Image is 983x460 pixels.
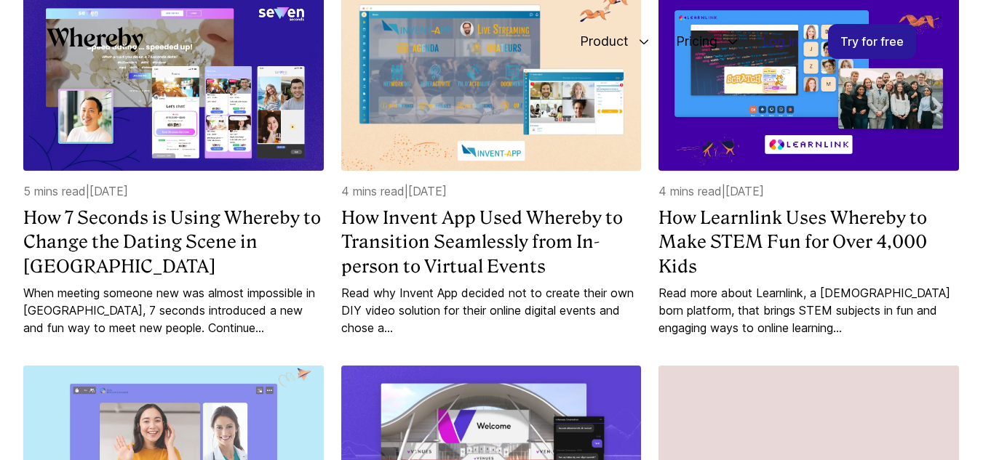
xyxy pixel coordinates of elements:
[23,182,324,200] p: 5 mins read | [DATE]
[341,206,642,279] a: How Invent App Used Whereby to Transition Seamlessly from In-person to Virtual Events
[47,27,143,52] svg: Whereby
[23,284,324,336] a: When meeting someone new was almost impossible in [GEOGRAPHIC_DATA], 7 seconds introduced a new a...
[828,24,916,59] a: Try for free
[658,182,959,200] p: 4 mins read | [DATE]
[750,25,811,58] a: Log in
[658,284,959,336] a: Read more about Learnlink, a [DEMOGRAPHIC_DATA] born platform, that brings STEM subjects in fun a...
[341,182,642,200] p: 4 mins read | [DATE]
[661,17,721,65] span: Pricing
[565,17,632,65] span: Product
[658,206,959,279] a: How Learnlink Uses Whereby to Make STEM Fun for Over 4,000 Kids
[341,284,642,336] a: Read why Invent App decided not to create their own DIY video solution for their online digital e...
[47,27,143,57] a: Whereby
[23,206,324,279] a: How 7 Seconds is Using Whereby to Change the Dating Scene in [GEOGRAPHIC_DATA]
